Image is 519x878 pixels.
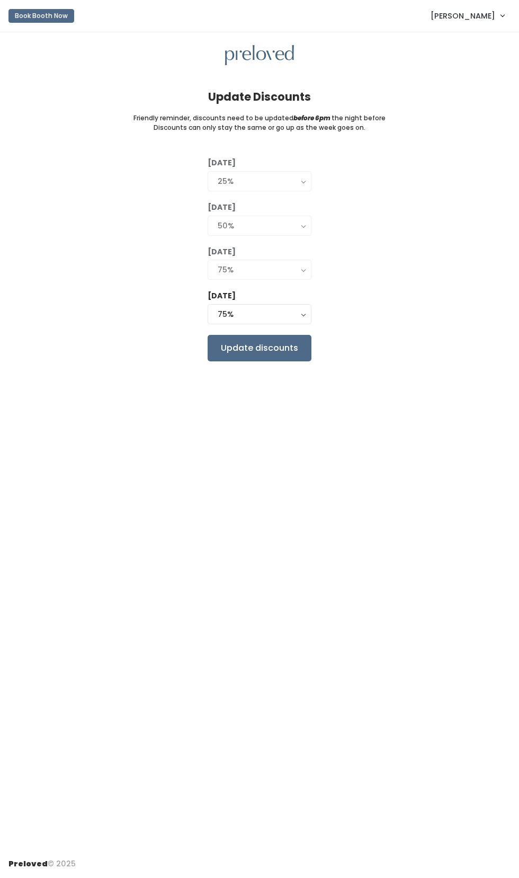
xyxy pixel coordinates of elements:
div: © 2025 [8,850,76,870]
button: 75% [208,304,311,324]
input: Update discounts [208,335,311,361]
div: 25% [218,175,301,187]
label: [DATE] [208,202,236,213]
img: preloved logo [225,45,294,66]
button: 75% [208,260,311,280]
small: Discounts can only stay the same or go up as the week goes on. [154,123,365,132]
button: 50% [208,216,311,236]
a: Book Booth Now [8,4,74,28]
i: before 6pm [293,113,330,122]
button: 25% [208,171,311,191]
a: [PERSON_NAME] [420,4,515,27]
div: 75% [218,308,301,320]
label: [DATE] [208,290,236,301]
div: 50% [218,220,301,232]
h4: Update Discounts [208,91,311,103]
span: [PERSON_NAME] [431,10,495,22]
small: Friendly reminder, discounts need to be updated the night before [133,113,386,123]
div: 75% [218,264,301,276]
label: [DATE] [208,157,236,168]
button: Book Booth Now [8,9,74,23]
label: [DATE] [208,246,236,258]
span: Preloved [8,858,48,869]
